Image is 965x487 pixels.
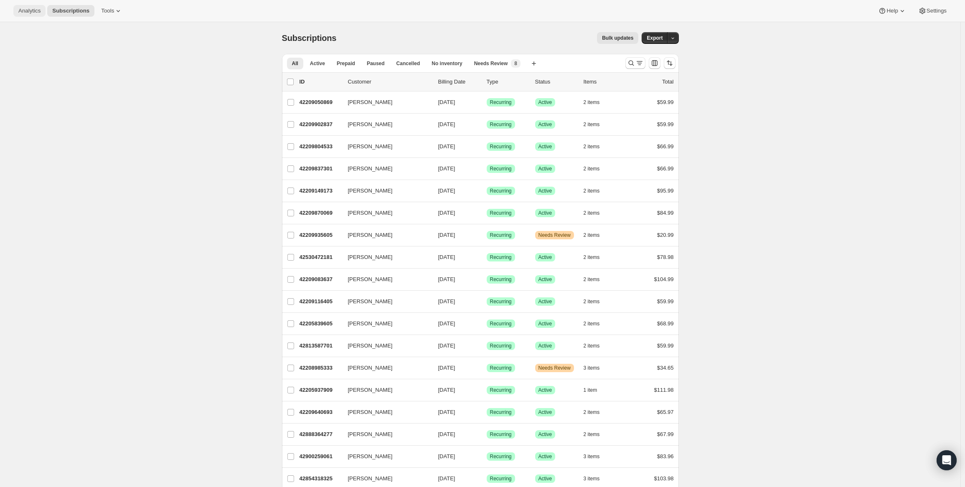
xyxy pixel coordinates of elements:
[538,121,552,128] span: Active
[584,342,600,349] span: 2 items
[438,365,455,371] span: [DATE]
[584,96,609,108] button: 2 items
[584,453,600,460] span: 3 items
[300,231,341,239] p: 42209935605
[343,428,427,441] button: [PERSON_NAME]
[538,298,552,305] span: Active
[538,387,552,393] span: Active
[538,188,552,194] span: Active
[584,141,609,152] button: 2 items
[438,298,455,304] span: [DATE]
[300,163,674,175] div: 42209837301[PERSON_NAME][DATE]SuccessRecurringSuccessActive2 items$66.99
[300,78,341,86] p: ID
[300,274,674,285] div: 42209083637[PERSON_NAME][DATE]SuccessRecurringSuccessActive2 items$104.99
[625,57,645,69] button: Search and filter results
[343,472,427,485] button: [PERSON_NAME]
[584,431,600,438] span: 2 items
[300,209,341,217] p: 42209870069
[348,165,393,173] span: [PERSON_NAME]
[96,5,127,17] button: Tools
[657,143,674,150] span: $66.99
[584,121,600,128] span: 2 items
[654,387,674,393] span: $111.98
[657,320,674,327] span: $68.99
[343,206,427,220] button: [PERSON_NAME]
[343,162,427,175] button: [PERSON_NAME]
[538,453,552,460] span: Active
[348,342,393,350] span: [PERSON_NAME]
[657,298,674,304] span: $59.99
[438,78,480,86] p: Billing Date
[348,209,393,217] span: [PERSON_NAME]
[438,342,455,349] span: [DATE]
[300,297,341,306] p: 42209116405
[300,362,674,374] div: 42208985333[PERSON_NAME][DATE]SuccessRecurringWarningNeeds Review3 items$34.65
[348,408,393,416] span: [PERSON_NAME]
[438,188,455,194] span: [DATE]
[438,409,455,415] span: [DATE]
[538,320,552,327] span: Active
[438,254,455,260] span: [DATE]
[300,142,341,151] p: 42209804533
[300,98,341,107] p: 42209050869
[584,475,600,482] span: 3 items
[282,33,337,43] span: Subscriptions
[584,409,600,416] span: 2 items
[654,475,674,482] span: $103.98
[474,60,508,67] span: Needs Review
[584,296,609,307] button: 2 items
[490,453,512,460] span: Recurring
[300,473,674,484] div: 42854318325[PERSON_NAME][DATE]SuccessRecurringSuccessActive3 items$103.98
[300,384,674,396] div: 42205937909[PERSON_NAME][DATE]SuccessRecurringSuccessActive1 item$111.98
[490,387,512,393] span: Recurring
[300,78,674,86] div: IDCustomerBilling DateTypeStatusItemsTotal
[642,32,668,44] button: Export
[300,275,341,284] p: 42209083637
[654,276,674,282] span: $104.99
[584,254,600,261] span: 2 items
[538,99,552,106] span: Active
[584,188,600,194] span: 2 items
[490,320,512,327] span: Recurring
[348,364,393,372] span: [PERSON_NAME]
[538,232,571,238] span: Needs Review
[348,386,393,394] span: [PERSON_NAME]
[343,406,427,419] button: [PERSON_NAME]
[657,409,674,415] span: $65.97
[438,165,455,172] span: [DATE]
[343,273,427,286] button: [PERSON_NAME]
[300,342,341,350] p: 42813587701
[343,339,427,353] button: [PERSON_NAME]
[490,99,512,106] span: Recurring
[432,60,462,67] span: No inventory
[343,383,427,397] button: [PERSON_NAME]
[873,5,911,17] button: Help
[300,96,674,108] div: 42209050869[PERSON_NAME][DATE]SuccessRecurringSuccessActive2 items$59.99
[300,474,341,483] p: 42854318325
[343,184,427,198] button: [PERSON_NAME]
[657,431,674,437] span: $67.99
[490,276,512,283] span: Recurring
[438,387,455,393] span: [DATE]
[490,121,512,128] span: Recurring
[584,365,600,371] span: 3 items
[535,78,577,86] p: Status
[348,275,393,284] span: [PERSON_NAME]
[538,143,552,150] span: Active
[584,387,597,393] span: 1 item
[584,318,609,330] button: 2 items
[343,96,427,109] button: [PERSON_NAME]
[438,121,455,127] span: [DATE]
[337,60,355,67] span: Prepaid
[913,5,952,17] button: Settings
[348,253,393,261] span: [PERSON_NAME]
[438,453,455,459] span: [DATE]
[300,430,341,439] p: 42888364277
[348,231,393,239] span: [PERSON_NAME]
[300,207,674,219] div: 42209870069[PERSON_NAME][DATE]SuccessRecurringSuccessActive2 items$84.99
[584,406,609,418] button: 2 items
[490,431,512,438] span: Recurring
[438,210,455,216] span: [DATE]
[343,140,427,153] button: [PERSON_NAME]
[343,118,427,131] button: [PERSON_NAME]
